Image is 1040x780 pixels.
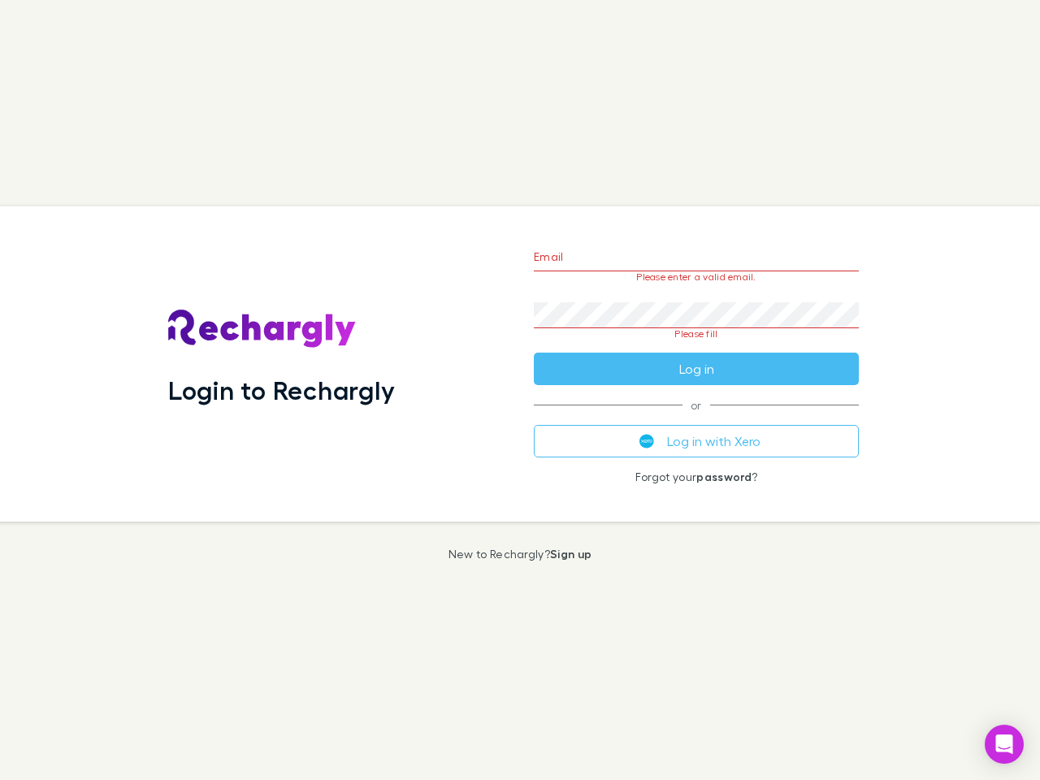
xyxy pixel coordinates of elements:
p: Forgot your ? [534,470,859,483]
a: password [696,470,752,483]
div: Open Intercom Messenger [985,725,1024,764]
p: Please enter a valid email. [534,271,859,283]
button: Log in with Xero [534,425,859,457]
span: or [534,405,859,405]
h1: Login to Rechargly [168,375,395,405]
img: Xero's logo [639,434,654,448]
a: Sign up [550,547,591,561]
button: Log in [534,353,859,385]
img: Rechargly's Logo [168,310,357,349]
p: New to Rechargly? [448,548,592,561]
p: Please fill [534,328,859,340]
